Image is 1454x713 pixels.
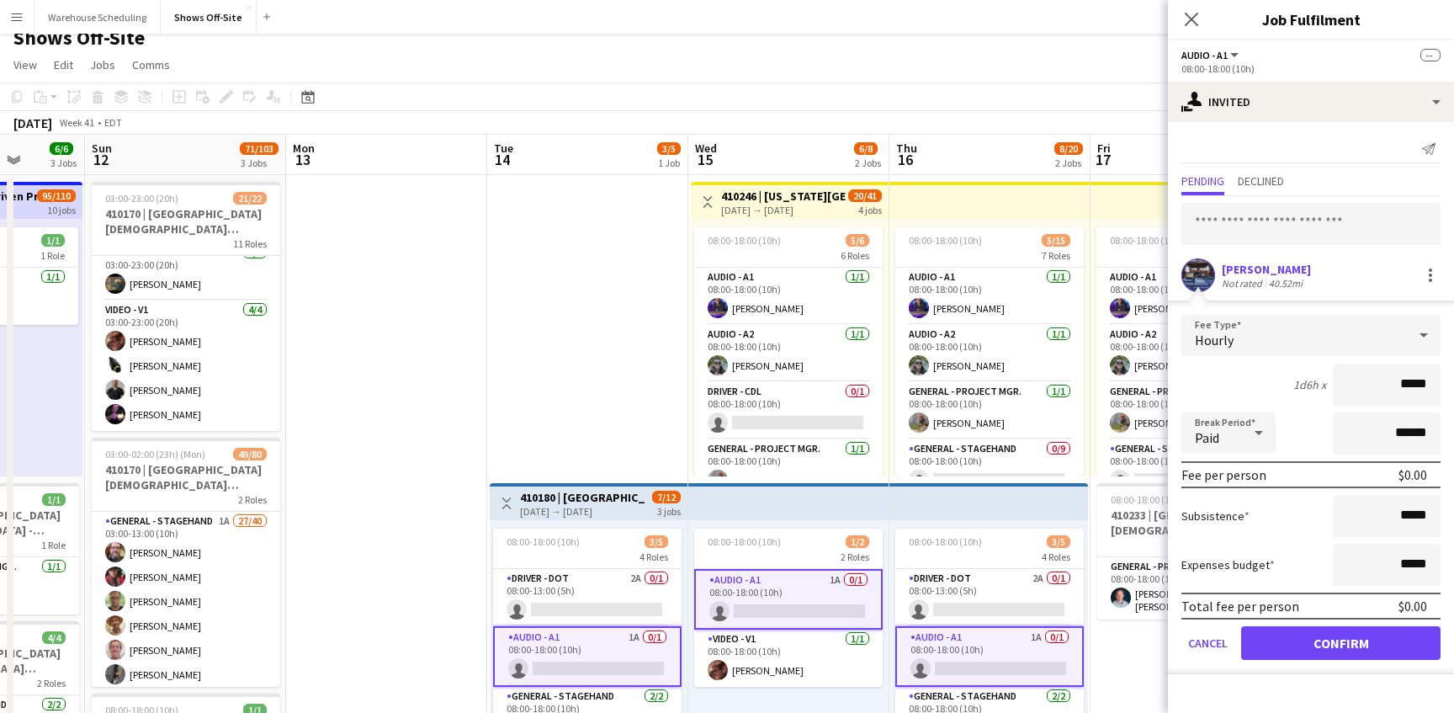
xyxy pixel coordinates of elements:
div: 08:00-18:00 (10h) [1181,62,1441,75]
span: 1/2 [846,535,869,548]
span: 15 [693,150,717,169]
div: 3 jobs [657,503,681,518]
span: 2 Roles [37,677,66,689]
span: 08:00-18:00 (10h) [1111,493,1184,506]
h3: 410233 | [GEOGRAPHIC_DATA][DEMOGRAPHIC_DATA] - Frequency Camp FFA 2025 [1097,508,1286,538]
span: -- [1420,49,1441,61]
a: Edit [47,54,80,76]
span: Paid [1195,429,1219,446]
app-card-role: Video - Jib Op1/103:00-23:00 (20h)[PERSON_NAME] [92,243,280,301]
app-card-role: Driver - DOT2A0/108:00-13:00 (5h) [895,569,1084,626]
app-job-card: 08:00-18:00 (10h)5/147 RolesAudio - A11/108:00-18:00 (10h)[PERSON_NAME]Audio - A21/108:00-18:00 (... [1096,227,1285,476]
span: Sun [92,141,112,156]
div: [DATE] [13,114,52,131]
label: Subsistence [1181,508,1250,524]
span: Edit [54,57,73,72]
app-card-role: Audio - A21/108:00-18:00 (10h)[PERSON_NAME] [694,325,883,382]
app-card-role: Audio - A11A0/108:00-18:00 (10h) [694,569,883,630]
a: View [7,54,44,76]
a: Jobs [83,54,122,76]
app-job-card: 08:00-18:00 (10h)5/157 RolesAudio - A11/108:00-18:00 (10h)[PERSON_NAME]Audio - A21/108:00-18:00 (... [895,227,1084,476]
h3: 410170 | [GEOGRAPHIC_DATA][DEMOGRAPHIC_DATA] ACCESS 2025 [92,206,280,237]
app-card-role: Video - V11/108:00-18:00 (10h)[PERSON_NAME] [694,630,883,687]
app-card-role: Audio - A11A0/108:00-18:00 (10h) [493,626,682,687]
app-card-role: Audio - A21/108:00-18:00 (10h)[PERSON_NAME] [895,325,1084,382]
span: 5/6 [846,234,869,247]
app-card-role: Audio - A11A0/108:00-18:00 (10h) [895,626,1084,687]
span: 12 [89,150,112,169]
div: Invited [1168,82,1454,122]
span: Wed [695,141,717,156]
span: 1 Role [40,249,65,262]
button: Shows Off-Site [161,1,257,34]
div: 2 Jobs [1055,157,1082,169]
span: Fri [1097,141,1111,156]
span: 2 Roles [238,493,267,506]
span: 6 Roles [841,249,869,262]
span: 13 [290,150,315,169]
span: Declined [1238,175,1284,187]
span: 71/103 [240,142,279,155]
span: 08:00-18:00 (10h) [507,535,580,548]
span: Pending [1181,175,1224,187]
div: [PERSON_NAME] [1222,262,1311,277]
span: 6/6 [50,142,73,155]
span: 1/1 [42,493,66,506]
span: 7 Roles [1042,249,1070,262]
span: 5/15 [1042,234,1070,247]
div: 2 Jobs [855,157,881,169]
span: 2 Roles [841,551,869,563]
span: 4 Roles [1042,551,1070,563]
app-job-card: 08:00-18:00 (10h)5/66 RolesAudio - A11/108:00-18:00 (10h)[PERSON_NAME]Audio - A21/108:00-18:00 (1... [694,227,883,476]
app-card-role: Audio - A11/108:00-18:00 (10h)[PERSON_NAME] [694,268,883,325]
span: 4/4 [42,631,66,644]
span: Hourly [1195,332,1234,349]
span: 1 Role [41,539,66,551]
app-card-role: General - Project Mgr.1/108:00-18:00 (10h)[PERSON_NAME] [1096,382,1285,439]
app-job-card: 03:00-23:00 (20h)21/22410170 | [GEOGRAPHIC_DATA][DEMOGRAPHIC_DATA] ACCESS 202511 Roles[PERSON_NAM... [92,182,280,431]
div: [DATE] → [DATE] [520,505,645,518]
span: 7/12 [652,491,681,503]
a: Comms [125,54,177,76]
app-job-card: 08:00-18:00 (10h)1/22 RolesAudio - A11A0/108:00-18:00 (10h) Video - V11/108:00-18:00 (10h)[PERSON... [694,529,883,687]
span: 08:00-18:00 (10h) [708,234,781,247]
span: 17 [1095,150,1111,169]
span: 21/22 [233,192,267,205]
div: Total fee per person [1181,598,1299,615]
div: 4 jobs [858,202,882,216]
div: $0.00 [1398,466,1427,483]
div: 3 Jobs [241,157,278,169]
span: View [13,57,37,72]
span: 1/1 [41,234,65,247]
h3: 410180 | [GEOGRAPHIC_DATA] - [PERSON_NAME] Arts Lawn [520,490,645,505]
span: 08:00-18:00 (10h) [909,234,982,247]
span: Tue [494,141,513,156]
span: 20/41 [848,189,882,202]
app-job-card: 08:00-18:00 (10h)1/1410233 | [GEOGRAPHIC_DATA][DEMOGRAPHIC_DATA] - Frequency Camp FFA 20251 RoleG... [1097,483,1286,620]
span: Thu [896,141,917,156]
span: Audio - A1 [1181,49,1228,61]
app-card-role: Audio - A21/108:00-18:00 (10h)[PERSON_NAME] [1096,325,1285,382]
app-card-role: General - Stagehand0/808:00-18:00 (10h) [1096,439,1285,668]
button: Cancel [1181,626,1234,660]
span: 8/20 [1054,142,1083,155]
span: Week 41 [56,116,98,129]
div: 40.52mi [1266,277,1306,290]
app-card-role: General - Project Mgr.1/108:00-18:00 (10h)[PERSON_NAME] [895,382,1084,439]
h3: Job Fulfilment [1168,8,1454,30]
button: Warehouse Scheduling [34,1,161,34]
span: 3/5 [1047,535,1070,548]
div: EDT [104,116,122,129]
app-job-card: 03:00-02:00 (23h) (Mon)49/80410170 | [GEOGRAPHIC_DATA][DEMOGRAPHIC_DATA] ACCESS 20252 RolesGenera... [92,438,280,687]
span: 08:00-18:00 (10h) [1110,234,1183,247]
span: 49/80 [233,448,267,460]
span: 3/5 [645,535,668,548]
h3: 410246 | [US_STATE][GEOGRAPHIC_DATA]- Fall Concert [721,189,846,204]
span: 6/8 [854,142,878,155]
app-card-role: Audio - A11/108:00-18:00 (10h)[PERSON_NAME] [1096,268,1285,325]
div: 10 jobs [47,202,76,216]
